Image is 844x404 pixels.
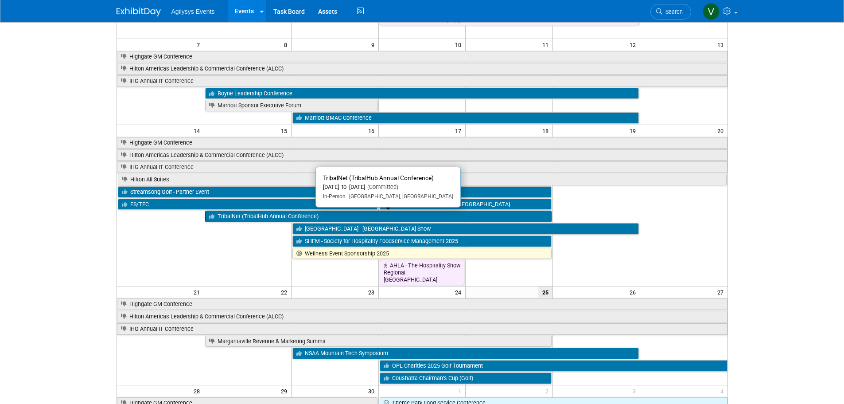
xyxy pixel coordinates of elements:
[283,39,291,50] span: 8
[454,125,465,136] span: 17
[541,39,552,50] span: 11
[545,385,552,396] span: 2
[367,385,378,396] span: 30
[323,193,346,200] span: In-Person
[292,248,552,259] a: Wellness Event Sponsorship 2025
[629,39,640,50] span: 12
[117,323,727,335] a: IHG Annual IT Conference
[205,88,639,99] a: Boyne Leadership Conference
[117,63,727,75] a: Hilton Americas Leadership & Commercial Conference (ALCC)
[117,8,161,16] img: ExhibitDay
[118,174,727,185] a: Hilton All Suites
[541,125,552,136] span: 18
[117,161,727,173] a: IHG Annual IT Conference
[193,286,204,298] span: 21
[457,385,465,396] span: 1
[716,286,727,298] span: 27
[346,193,453,200] span: [GEOGRAPHIC_DATA], [GEOGRAPHIC_DATA]
[716,39,727,50] span: 13
[370,39,378,50] span: 9
[117,311,727,322] a: Hilton Americas Leadership & Commercial Conference (ALCC)
[292,112,639,124] a: Marriott GMAC Conference
[380,373,552,384] a: Coushatta Chairman’s Cup (Golf)
[292,235,552,247] a: SHFM - Society for Hospitality Foodservice Management 2025
[118,186,552,198] a: Streamsong Golf - Partner Event
[703,3,720,20] img: Vaitiare Munoz
[629,286,640,298] span: 26
[454,286,465,298] span: 24
[171,8,215,15] span: Agilysys Events
[380,260,465,285] a: AHLA - The Hospitality Show Regional: [GEOGRAPHIC_DATA]
[193,125,204,136] span: 14
[117,149,727,161] a: Hilton Americas Leadership & Commercial Conference (ALCC)
[632,385,640,396] span: 3
[193,385,204,396] span: 28
[716,125,727,136] span: 20
[323,174,434,181] span: TribalNet (TribalHub Annual Conference)
[292,223,639,235] a: [GEOGRAPHIC_DATA] - [GEOGRAPHIC_DATA] Show
[117,298,727,310] a: Highgate GM Conference
[380,360,727,372] a: OPL Charities 2025 Golf Tournament
[662,8,683,15] span: Search
[367,286,378,298] span: 23
[196,39,204,50] span: 7
[205,336,552,347] a: Margaritaville Revenue & Marketing Summit
[117,51,727,63] a: Highgate GM Conference
[380,199,552,210] a: Independent Hotel Show - [GEOGRAPHIC_DATA]
[629,125,640,136] span: 19
[117,137,727,149] a: Highgate GM Conference
[365,184,398,190] span: (Committed)
[650,4,691,20] a: Search
[292,348,639,359] a: NSAA Mountain Tech Symposium
[538,286,552,298] span: 25
[118,199,377,210] a: FS/TEC
[720,385,727,396] span: 4
[280,125,291,136] span: 15
[205,100,377,111] a: Marriott Sponsor Executive Forum
[323,184,453,191] div: [DATE] to [DATE]
[205,211,552,222] a: TribalNet (TribalHub Annual Conference)
[454,39,465,50] span: 10
[367,125,378,136] span: 16
[280,385,291,396] span: 29
[117,75,727,87] a: IHG Annual IT Conference
[280,286,291,298] span: 22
